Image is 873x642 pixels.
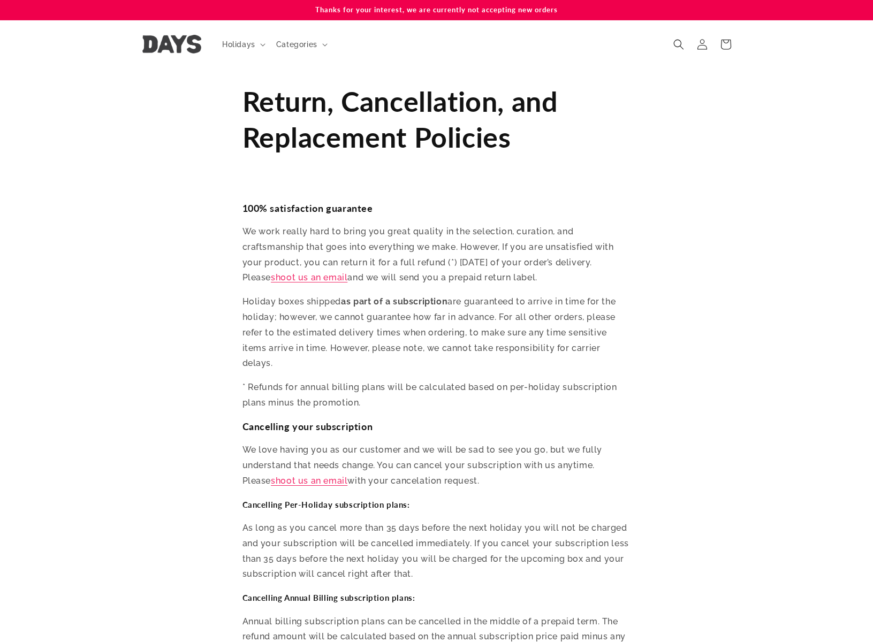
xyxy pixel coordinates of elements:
[242,500,631,510] h4: Cancelling Per-Holiday subscription plans:
[341,296,447,307] strong: as part of a subscription
[271,272,347,282] a: shoot us an email
[242,521,631,582] p: As long as you cancel more than 35 days before the next holiday you will not be charged and your ...
[242,442,631,488] p: We love having you as our customer and we will be sad to see you go, but we fully understand that...
[242,202,631,215] h3: 100% satisfaction guarantee
[242,294,631,371] p: Holiday boxes shipped are guaranteed to arrive in time for the holiday; however, we cannot guaran...
[270,33,332,56] summary: Categories
[216,33,270,56] summary: Holidays
[667,33,690,56] summary: Search
[242,83,631,156] h1: Return, Cancellation, and Replacement Policies
[271,476,347,486] a: shoot us an email
[242,380,631,411] p: * Refunds for annual billing plans will be calculated based on per-holiday subscription plans min...
[222,40,255,49] span: Holidays
[242,593,631,603] h4: Cancelling Annual Billing subscription plans:
[242,224,631,286] p: We work really hard to bring you great quality in the selection, curation, and craftsmanship that...
[276,40,317,49] span: Categories
[242,421,631,433] h3: Cancelling your subscription
[142,35,201,53] img: Days United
